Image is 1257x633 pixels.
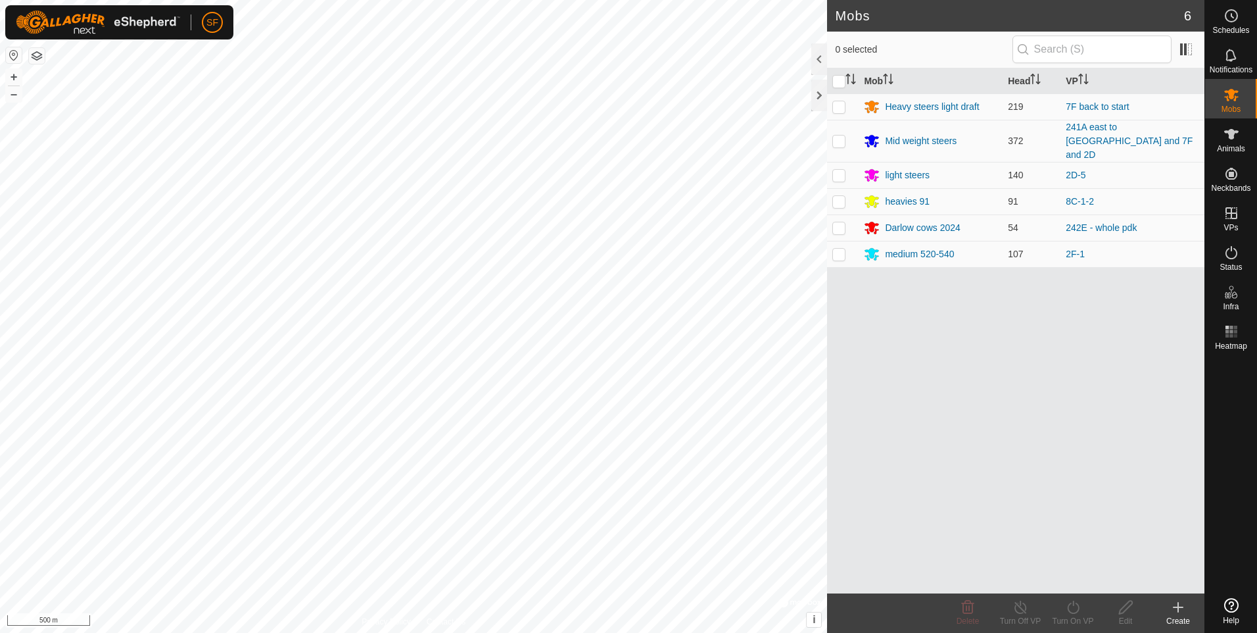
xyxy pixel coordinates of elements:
img: Gallagher Logo [16,11,180,34]
p-sorticon: Activate to sort [1030,76,1041,86]
a: Privacy Policy [362,616,411,628]
span: 372 [1008,136,1023,146]
span: SF [206,16,218,30]
h2: Mobs [835,8,1183,24]
a: Help [1205,593,1257,630]
span: Schedules [1212,26,1249,34]
th: Mob [859,68,1003,94]
a: 2D-5 [1066,170,1085,180]
span: Help [1223,617,1239,624]
div: Mid weight steers [885,134,957,148]
div: Heavy steers light draft [885,100,979,114]
span: 6 [1184,6,1191,26]
a: 7F back to start [1066,101,1129,112]
button: + [6,69,22,85]
a: 241A east to [GEOGRAPHIC_DATA] and 7F and 2D [1066,122,1193,160]
button: i [807,613,821,627]
span: 91 [1008,196,1018,207]
input: Search (S) [1012,36,1172,63]
a: 2F-1 [1066,249,1085,259]
span: Notifications [1210,66,1252,74]
a: 242E - whole pdk [1066,222,1137,233]
span: Neckbands [1211,184,1250,192]
a: Contact Us [427,616,465,628]
p-sorticon: Activate to sort [845,76,856,86]
div: heavies 91 [885,195,930,209]
span: 0 selected [835,43,1012,57]
div: Create [1152,615,1204,627]
span: VPs [1223,224,1238,232]
div: Turn Off VP [994,615,1047,627]
span: Mobs [1221,105,1241,113]
p-sorticon: Activate to sort [883,76,893,86]
div: Darlow cows 2024 [885,221,960,235]
button: Map Layers [29,48,45,64]
span: 140 [1008,170,1023,180]
span: 219 [1008,101,1023,112]
span: Animals [1217,145,1245,153]
div: light steers [885,168,930,182]
div: Edit [1099,615,1152,627]
th: VP [1060,68,1204,94]
p-sorticon: Activate to sort [1078,76,1089,86]
span: Heatmap [1215,342,1247,350]
span: 54 [1008,222,1018,233]
a: 8C-1-2 [1066,196,1094,207]
span: Infra [1223,303,1239,311]
span: Status [1220,263,1242,271]
th: Head [1003,68,1060,94]
span: i [813,614,815,625]
button: Reset Map [6,47,22,63]
div: medium 520-540 [885,247,954,261]
div: Turn On VP [1047,615,1099,627]
button: – [6,86,22,102]
span: Delete [957,617,980,626]
span: 107 [1008,249,1023,259]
